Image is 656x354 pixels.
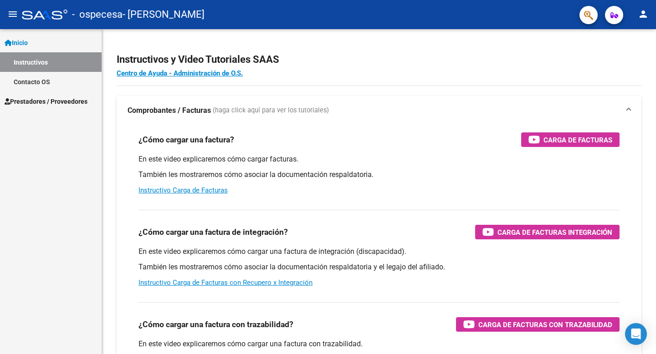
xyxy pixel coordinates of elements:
[478,319,612,330] span: Carga de Facturas con Trazabilidad
[128,106,211,116] strong: Comprobantes / Facturas
[117,96,641,125] mat-expansion-panel-header: Comprobantes / Facturas (haga click aquí para ver los tutoriales)
[138,247,620,257] p: En este video explicaremos cómo cargar una factura de integración (discapacidad).
[543,134,612,146] span: Carga de Facturas
[138,186,228,194] a: Instructivo Carga de Facturas
[117,69,243,77] a: Centro de Ayuda - Administración de O.S.
[117,51,641,68] h2: Instructivos y Video Tutoriales SAAS
[138,339,620,349] p: En este video explicaremos cómo cargar una factura con trazabilidad.
[456,317,620,332] button: Carga de Facturas con Trazabilidad
[138,278,313,287] a: Instructivo Carga de Facturas con Recupero x Integración
[138,226,288,238] h3: ¿Cómo cargar una factura de integración?
[138,133,234,146] h3: ¿Cómo cargar una factura?
[72,5,123,25] span: - ospecesa
[7,9,18,20] mat-icon: menu
[497,227,612,238] span: Carga de Facturas Integración
[138,262,620,272] p: También les mostraremos cómo asociar la documentación respaldatoria y el legajo del afiliado.
[625,323,647,345] div: Open Intercom Messenger
[138,154,620,164] p: En este video explicaremos cómo cargar facturas.
[138,318,293,331] h3: ¿Cómo cargar una factura con trazabilidad?
[213,106,329,116] span: (haga click aquí para ver los tutoriales)
[5,96,87,106] span: Prestadores / Proveedores
[638,9,649,20] mat-icon: person
[5,38,28,48] span: Inicio
[521,132,620,147] button: Carga de Facturas
[475,225,620,239] button: Carga de Facturas Integración
[123,5,205,25] span: - [PERSON_NAME]
[138,170,620,180] p: También les mostraremos cómo asociar la documentación respaldatoria.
